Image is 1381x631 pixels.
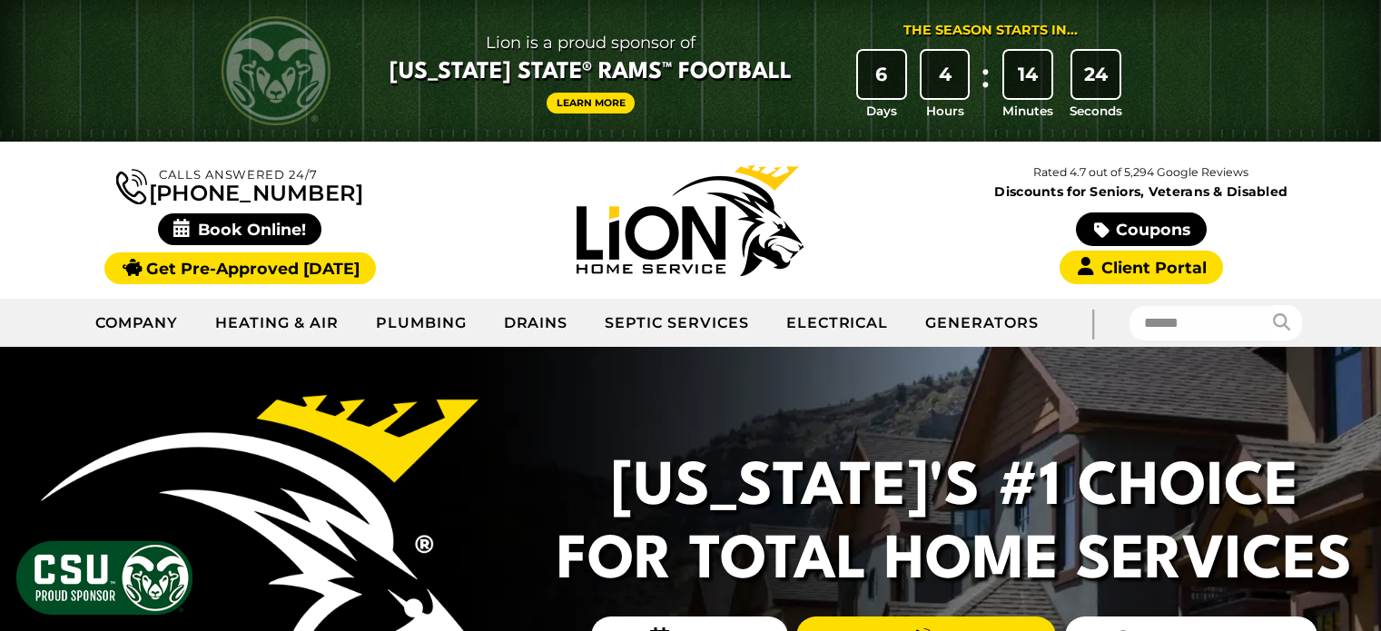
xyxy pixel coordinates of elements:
span: Seconds [1070,102,1122,120]
div: The Season Starts in... [903,21,1078,41]
div: : [976,51,994,121]
span: Minutes [1002,102,1053,120]
a: Electrical [768,301,908,346]
span: Discounts for Seniors, Veterans & Disabled [920,185,1363,198]
div: 6 [858,51,905,98]
a: Learn More [547,93,636,113]
a: [PHONE_NUMBER] [116,165,363,204]
span: [US_STATE] State® Rams™ Football [390,57,792,88]
a: Generators [907,301,1057,346]
div: | [1057,299,1129,347]
a: Client Portal [1060,251,1223,284]
span: Book Online! [158,213,322,245]
img: Lion Home Service [577,165,804,276]
a: Drains [486,301,587,346]
div: 14 [1004,51,1051,98]
h2: [US_STATE]'s #1 Choice For Total Home Services [546,452,1363,598]
a: Plumbing [358,301,486,346]
a: Septic Services [587,301,767,346]
span: Lion is a proud sponsor of [390,28,792,57]
span: Days [866,102,897,120]
img: CSU Rams logo [222,16,330,125]
a: Heating & Air [197,301,357,346]
span: Hours [926,102,964,120]
div: 24 [1072,51,1120,98]
a: Coupons [1076,212,1207,246]
div: 4 [922,51,969,98]
img: CSU Sponsor Badge [14,538,195,617]
p: Rated 4.7 out of 5,294 Google Reviews [916,163,1366,182]
a: Company [77,301,198,346]
a: Get Pre-Approved [DATE] [104,252,376,284]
